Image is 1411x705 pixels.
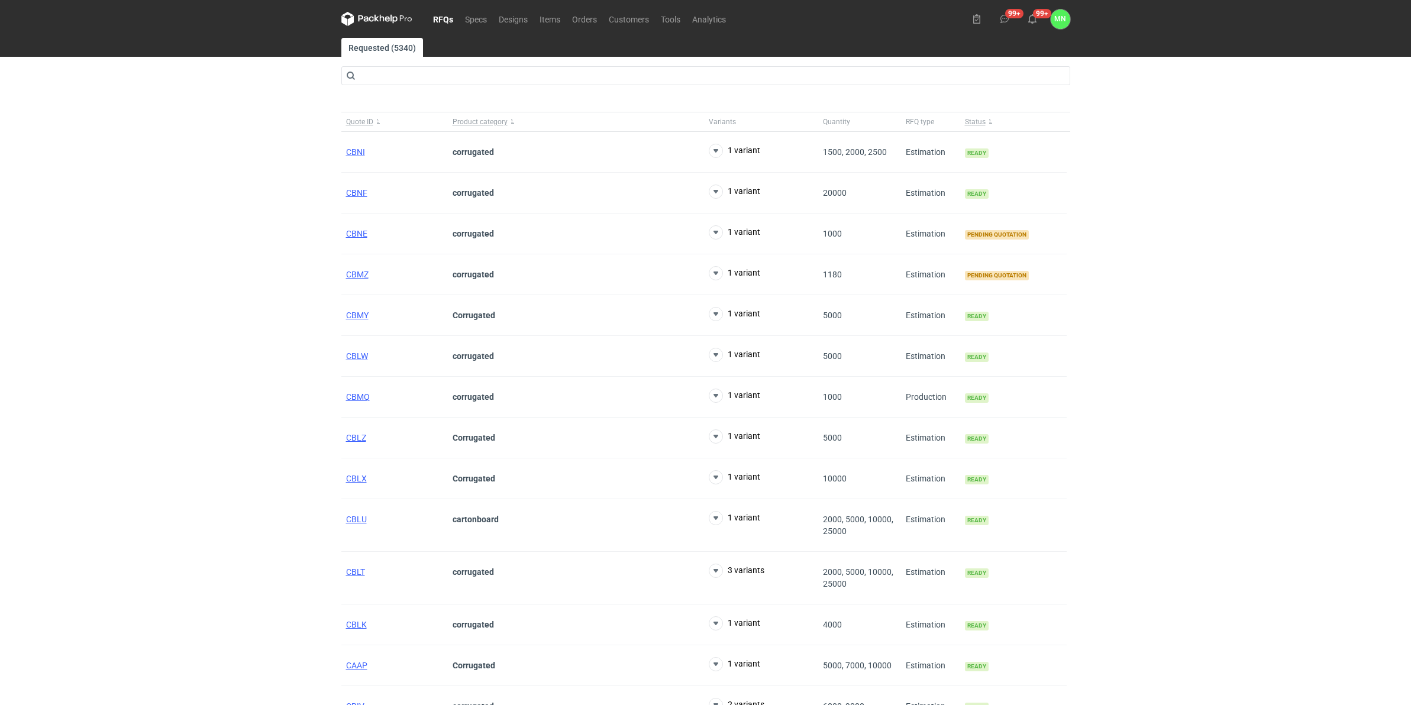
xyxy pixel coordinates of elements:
[1023,9,1042,28] button: 99+
[965,230,1029,240] span: Pending quotation
[901,458,960,499] div: Estimation
[346,351,368,361] a: CBLW
[655,12,686,26] a: Tools
[453,567,494,577] strong: corrugated
[901,418,960,458] div: Estimation
[453,188,494,198] strong: corrugated
[346,661,367,670] span: CAAP
[965,434,989,444] span: Ready
[453,620,494,629] strong: corrugated
[346,270,369,279] a: CBMZ
[965,516,989,525] span: Ready
[709,564,764,578] button: 3 variants
[453,515,499,524] strong: cartonboard
[566,12,603,26] a: Orders
[823,311,842,320] span: 5000
[341,12,412,26] svg: Packhelp Pro
[709,144,760,158] button: 1 variant
[965,353,989,362] span: Ready
[346,147,365,157] a: CBNI
[346,392,370,402] a: CBMQ
[453,351,494,361] strong: corrugated
[965,568,989,578] span: Ready
[823,270,842,279] span: 1180
[995,9,1014,28] button: 99+
[346,117,373,127] span: Quote ID
[901,214,960,254] div: Estimation
[709,225,760,240] button: 1 variant
[823,567,893,588] span: 2000, 5000, 10000, 25000
[965,393,989,403] span: Ready
[965,475,989,484] span: Ready
[709,348,760,362] button: 1 variant
[346,474,367,483] a: CBLX
[709,616,760,630] button: 1 variant
[453,270,494,279] strong: corrugated
[346,188,367,198] a: CBNF
[453,117,508,127] span: Product category
[901,173,960,214] div: Estimation
[965,662,989,671] span: Ready
[960,112,1067,131] button: Status
[709,429,760,444] button: 1 variant
[603,12,655,26] a: Customers
[346,229,367,238] a: CBNE
[453,229,494,238] strong: corrugated
[823,474,847,483] span: 10000
[346,433,366,442] a: CBLZ
[709,266,760,280] button: 1 variant
[493,12,534,26] a: Designs
[901,604,960,645] div: Estimation
[341,112,448,131] button: Quote ID
[346,620,367,629] a: CBLK
[823,620,842,629] span: 4000
[346,567,365,577] a: CBLT
[453,433,495,442] strong: Corrugated
[965,148,989,158] span: Ready
[901,552,960,604] div: Estimation
[901,336,960,377] div: Estimation
[1051,9,1070,29] button: MN
[901,377,960,418] div: Production
[709,511,760,525] button: 1 variant
[709,117,736,127] span: Variants
[453,474,495,483] strong: Corrugated
[901,132,960,173] div: Estimation
[453,311,495,320] strong: Corrugated
[534,12,566,26] a: Items
[823,392,842,402] span: 1000
[448,112,704,131] button: Product category
[965,312,989,321] span: Ready
[427,12,459,26] a: RFQs
[709,185,760,199] button: 1 variant
[346,311,369,320] a: CBMY
[823,515,893,536] span: 2000, 5000, 10000, 25000
[906,117,934,127] span: RFQ type
[901,499,960,552] div: Estimation
[965,621,989,630] span: Ready
[965,271,1029,280] span: Pending quotation
[709,307,760,321] button: 1 variant
[901,295,960,336] div: Estimation
[965,117,986,127] span: Status
[823,117,850,127] span: Quantity
[901,645,960,686] div: Estimation
[459,12,493,26] a: Specs
[346,515,367,524] span: CBLU
[823,351,842,361] span: 5000
[823,433,842,442] span: 5000
[453,147,494,157] strong: corrugated
[901,254,960,295] div: Estimation
[965,189,989,199] span: Ready
[823,229,842,238] span: 1000
[823,147,887,157] span: 1500, 2000, 2500
[709,470,760,484] button: 1 variant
